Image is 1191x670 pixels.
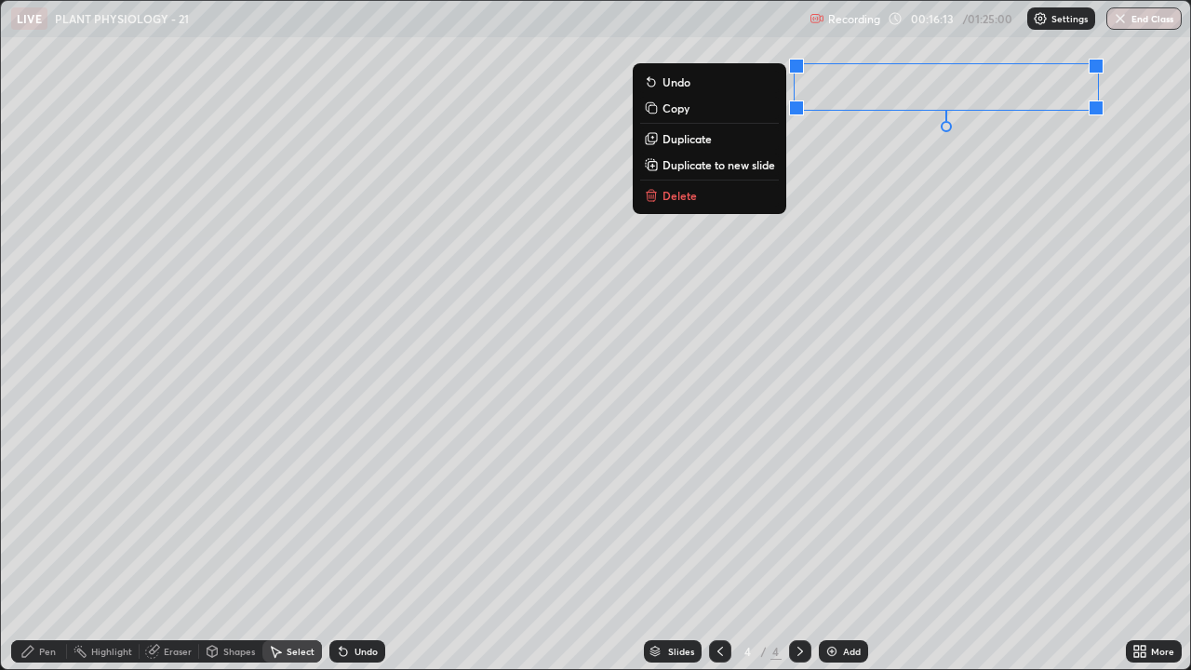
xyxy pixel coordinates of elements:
[662,157,775,172] p: Duplicate to new slide
[828,12,880,26] p: Recording
[640,154,779,176] button: Duplicate to new slide
[662,100,689,115] p: Copy
[662,131,712,146] p: Duplicate
[668,647,694,656] div: Slides
[824,644,839,659] img: add-slide-button
[17,11,42,26] p: LIVE
[1106,7,1182,30] button: End Class
[55,11,189,26] p: PLANT PHYSIOLOGY - 21
[640,184,779,207] button: Delete
[91,647,132,656] div: Highlight
[640,127,779,150] button: Duplicate
[662,74,690,89] p: Undo
[287,647,314,656] div: Select
[761,646,767,657] div: /
[1033,11,1048,26] img: class-settings-icons
[640,97,779,119] button: Copy
[39,647,56,656] div: Pen
[164,647,192,656] div: Eraser
[1151,647,1174,656] div: More
[1113,11,1128,26] img: end-class-cross
[810,11,824,26] img: recording.375f2c34.svg
[355,647,378,656] div: Undo
[739,646,757,657] div: 4
[1051,14,1088,23] p: Settings
[770,643,782,660] div: 4
[662,188,697,203] p: Delete
[640,71,779,93] button: Undo
[223,647,255,656] div: Shapes
[843,647,861,656] div: Add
